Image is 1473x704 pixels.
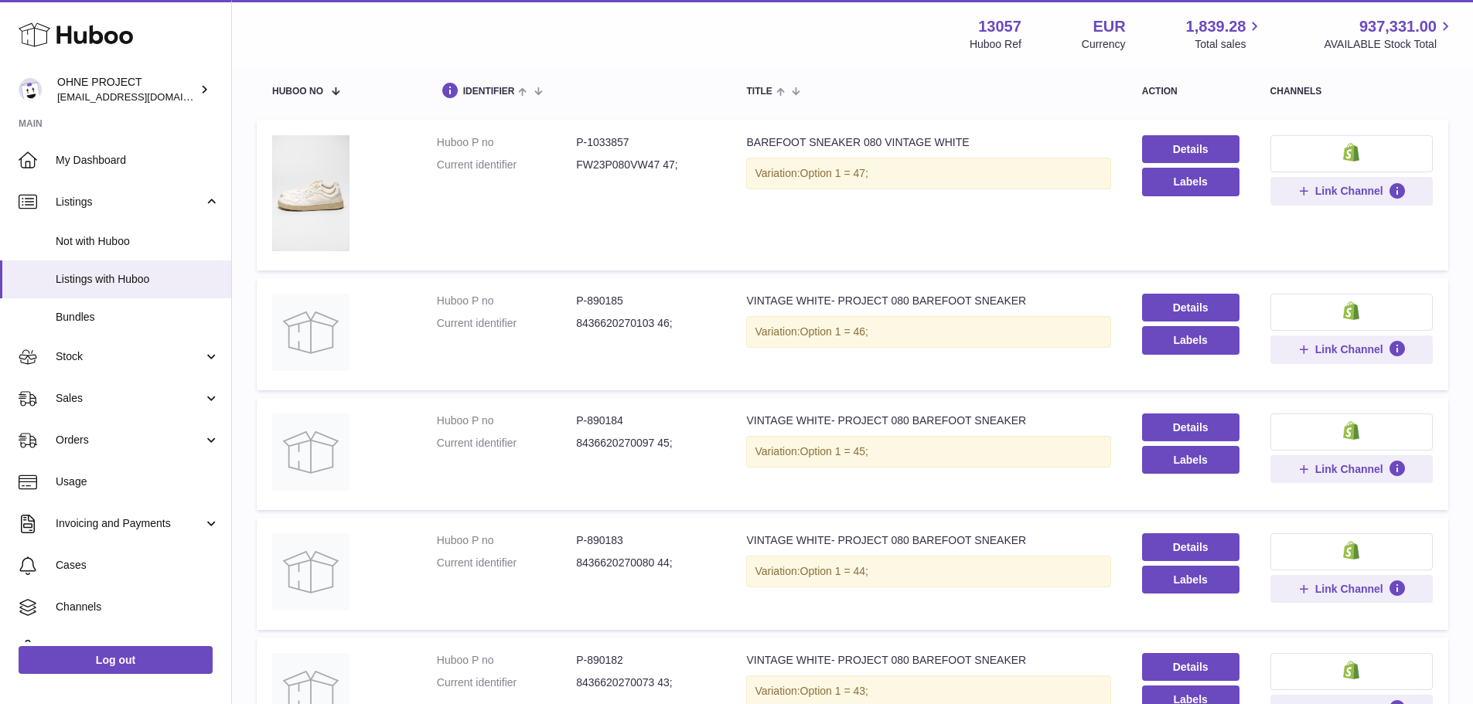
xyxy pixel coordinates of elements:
[437,413,576,428] dt: Huboo P no
[1142,87,1239,97] div: action
[576,436,715,451] dd: 8436620270097 45;
[1315,184,1383,198] span: Link Channel
[746,87,772,97] span: title
[437,653,576,668] dt: Huboo P no
[1195,37,1263,52] span: Total sales
[1343,541,1359,559] img: shopify-small.png
[746,436,1110,468] div: Variation:
[1270,177,1433,205] button: Link Channel
[746,556,1110,587] div: Variation:
[272,87,323,97] span: Huboo no
[1142,294,1239,321] a: Details
[437,135,576,150] dt: Huboo P no
[1142,533,1239,561] a: Details
[1270,87,1433,97] div: channels
[56,391,203,406] span: Sales
[1343,661,1359,679] img: shopify-small.png
[437,556,576,570] dt: Current identifier
[56,234,220,249] span: Not with Huboo
[576,675,715,690] dd: 8436620270073 43;
[576,158,715,172] dd: FW23P080VW47 47;
[1142,168,1239,196] button: Labels
[56,516,203,531] span: Invoicing and Payments
[576,556,715,570] dd: 8436620270080 44;
[1270,455,1433,483] button: Link Channel
[56,600,220,614] span: Channels
[1186,16,1264,52] a: 1,839.28 Total sales
[1343,301,1359,320] img: shopify-small.png
[272,533,349,610] img: VINTAGE WHITE- PROJECT 080 BAREFOOT SNEAKER
[56,195,203,209] span: Listings
[1142,135,1239,163] a: Details
[1324,37,1454,52] span: AVAILABLE Stock Total
[272,135,349,251] img: BAREFOOT SNEAKER 080 VINTAGE WHITE
[1082,37,1126,52] div: Currency
[1186,16,1246,37] span: 1,839.28
[56,272,220,287] span: Listings with Huboo
[1359,16,1437,37] span: 937,331.00
[746,294,1110,308] div: VINTAGE WHITE- PROJECT 080 BAREFOOT SNEAKER
[437,533,576,548] dt: Huboo P no
[576,413,715,428] dd: P-890184
[1324,16,1454,52] a: 937,331.00 AVAILABLE Stock Total
[56,433,203,447] span: Orders
[56,349,203,364] span: Stock
[1142,326,1239,354] button: Labels
[1142,413,1239,441] a: Details
[978,16,1021,37] strong: 13057
[970,37,1021,52] div: Huboo Ref
[746,316,1110,348] div: Variation:
[57,90,227,103] span: [EMAIL_ADDRESS][DOMAIN_NAME]
[746,653,1110,668] div: VINTAGE WHITE- PROJECT 080 BAREFOOT SNEAKER
[1270,335,1433,363] button: Link Channel
[576,135,715,150] dd: P-1033857
[576,653,715,668] dd: P-890182
[1093,16,1125,37] strong: EUR
[437,675,576,690] dt: Current identifier
[56,641,220,656] span: Settings
[56,310,220,325] span: Bundles
[1142,566,1239,593] button: Labels
[746,135,1110,150] div: BAREFOOT SNEAKER 080 VINTAGE WHITE
[1142,446,1239,474] button: Labels
[272,294,349,371] img: VINTAGE WHITE- PROJECT 080 BAREFOOT SNEAKER
[746,413,1110,428] div: VINTAGE WHITE- PROJECT 080 BAREFOOT SNEAKER
[437,436,576,451] dt: Current identifier
[1142,653,1239,681] a: Details
[463,87,515,97] span: identifier
[272,413,349,491] img: VINTAGE WHITE- PROJECT 080 BAREFOOT SNEAKER
[1343,421,1359,440] img: shopify-small.png
[437,316,576,331] dt: Current identifier
[437,294,576,308] dt: Huboo P no
[56,558,220,573] span: Cases
[576,294,715,308] dd: P-890185
[57,75,196,104] div: OHNE PROJECT
[800,325,868,338] span: Option 1 = 46;
[1315,342,1383,356] span: Link Channel
[576,533,715,548] dd: P-890183
[800,445,868,457] span: Option 1 = 45;
[1270,575,1433,603] button: Link Channel
[19,78,42,101] img: internalAdmin-13057@internal.huboo.com
[56,153,220,168] span: My Dashboard
[746,158,1110,189] div: Variation:
[576,316,715,331] dd: 8436620270103 46;
[437,158,576,172] dt: Current identifier
[1315,582,1383,596] span: Link Channel
[56,474,220,489] span: Usage
[800,565,868,577] span: Option 1 = 44;
[800,167,868,179] span: Option 1 = 47;
[746,533,1110,548] div: VINTAGE WHITE- PROJECT 080 BAREFOOT SNEAKER
[19,646,213,674] a: Log out
[800,685,868,697] span: Option 1 = 43;
[1315,462,1383,476] span: Link Channel
[1343,143,1359,162] img: shopify-small.png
